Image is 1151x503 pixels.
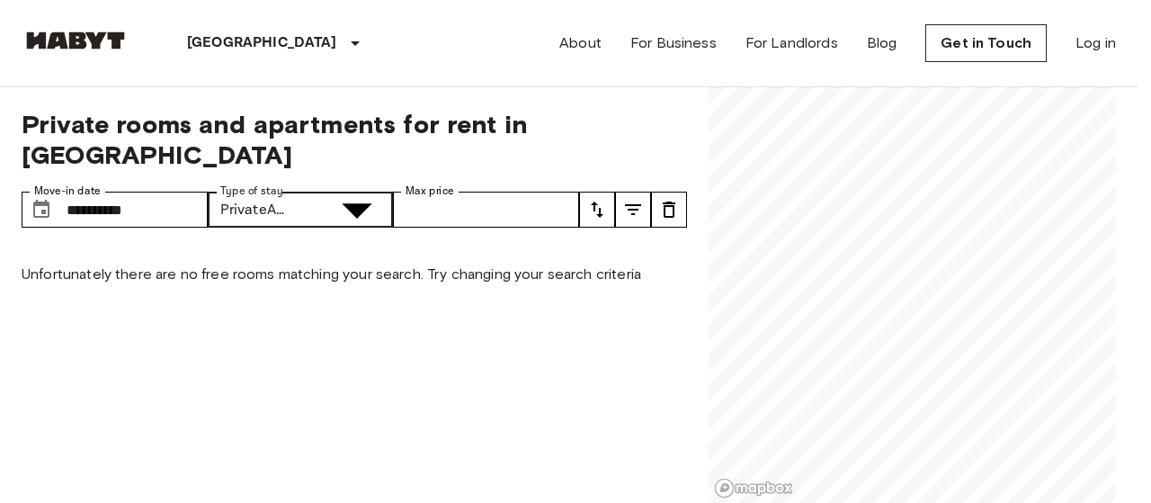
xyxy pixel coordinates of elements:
[630,32,717,54] a: For Business
[34,184,101,199] label: Move-in date
[867,32,897,54] a: Blog
[745,32,838,54] a: For Landlords
[651,192,687,228] button: tune
[559,32,602,54] a: About
[208,192,321,228] div: PrivateApartment
[22,109,687,170] span: Private rooms and apartments for rent in [GEOGRAPHIC_DATA]
[23,192,59,228] button: Choose date, selected date is 7 Sep 2025
[714,478,793,499] a: Mapbox logo
[22,31,129,49] img: Habyt
[1075,32,1116,54] a: Log in
[406,184,454,199] label: Max price
[615,192,651,228] button: tune
[925,24,1047,62] a: Get in Touch
[220,184,283,199] label: Type of stay
[22,264,687,285] p: Unfortunately there are no free rooms matching your search. Try changing your search criteria
[187,32,337,54] p: [GEOGRAPHIC_DATA]
[579,192,615,228] button: tune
